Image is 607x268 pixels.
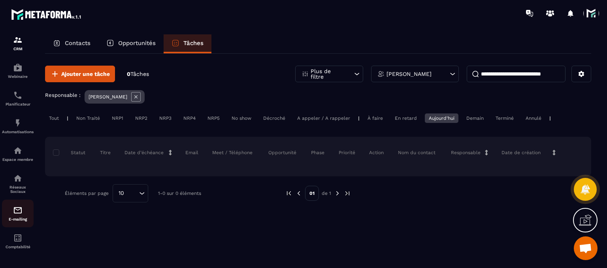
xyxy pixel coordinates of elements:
p: [PERSON_NAME] [89,94,127,100]
div: No show [228,113,255,123]
a: schedulerschedulerPlanificateur [2,85,34,112]
div: NRP5 [204,113,224,123]
span: Tâches [130,71,149,77]
div: Demain [462,113,488,123]
img: automations [13,146,23,155]
img: accountant [13,233,23,243]
p: Meet / Téléphone [212,149,253,156]
div: Non Traité [72,113,104,123]
p: | [67,115,68,121]
div: NRP1 [108,113,127,123]
p: Statut [55,149,85,156]
button: Ajouter une tâche [45,66,115,82]
p: Responsable : [45,92,81,98]
div: Aujourd'hui [425,113,458,123]
a: automationsautomationsEspace membre [2,140,34,168]
p: CRM [2,47,34,51]
p: Planificateur [2,102,34,106]
p: Webinaire [2,74,34,79]
p: Réseaux Sociaux [2,185,34,194]
div: Annulé [522,113,545,123]
p: Plus de filtre [311,68,345,79]
p: 01 [305,186,319,201]
img: prev [295,190,302,197]
div: NRP4 [179,113,200,123]
p: | [549,115,551,121]
p: Espace membre [2,157,34,162]
a: Contacts [45,34,98,53]
input: Search for option [127,189,137,198]
p: de 1 [322,190,331,196]
div: En retard [391,113,421,123]
img: automations [13,63,23,72]
p: E-mailing [2,217,34,221]
p: Email [185,149,198,156]
div: Tout [45,113,63,123]
p: Automatisations [2,130,34,134]
a: automationsautomationsWebinaire [2,57,34,85]
a: accountantaccountantComptabilité [2,227,34,255]
p: Phase [311,149,324,156]
p: Responsable [451,149,481,156]
p: Priorité [339,149,355,156]
div: Décroché [259,113,289,123]
p: Action [369,149,384,156]
p: Date d’échéance [124,149,164,156]
img: next [344,190,351,197]
div: Search for option [113,184,148,202]
p: 1-0 sur 0 éléments [158,191,201,196]
p: Date de création [501,149,541,156]
img: prev [285,190,292,197]
p: Éléments par page [65,191,109,196]
div: À faire [364,113,387,123]
a: formationformationCRM [2,29,34,57]
div: Ouvrir le chat [574,236,598,260]
div: NRP3 [155,113,175,123]
p: Nom du contact [398,149,435,156]
p: | [358,115,360,121]
div: A appeler / A rappeler [293,113,354,123]
p: Opportunités [118,40,156,47]
p: 0 [127,70,149,78]
a: social-networksocial-networkRéseaux Sociaux [2,168,34,200]
p: Comptabilité [2,245,34,249]
a: Opportunités [98,34,164,53]
img: social-network [13,174,23,183]
img: next [334,190,341,197]
p: Contacts [65,40,90,47]
p: Titre [100,149,111,156]
p: Opportunité [268,149,296,156]
p: [PERSON_NAME] [386,71,432,77]
a: automationsautomationsAutomatisations [2,112,34,140]
img: formation [13,35,23,45]
span: Ajouter une tâche [61,70,110,78]
img: email [13,206,23,215]
img: logo [11,7,82,21]
div: Terminé [492,113,518,123]
p: Tâches [183,40,204,47]
img: scheduler [13,91,23,100]
a: emailemailE-mailing [2,200,34,227]
img: automations [13,118,23,128]
span: 10 [116,189,127,198]
a: Tâches [164,34,211,53]
div: NRP2 [131,113,151,123]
